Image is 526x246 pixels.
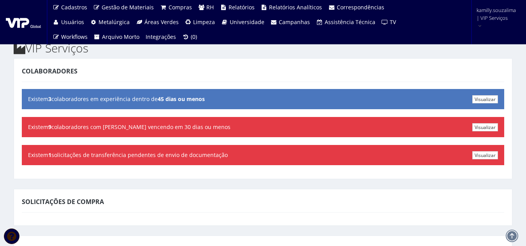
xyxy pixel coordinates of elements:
a: TV [378,15,399,30]
span: TV [390,18,396,26]
span: Áreas Verdes [144,18,179,26]
a: Visualizar [472,95,498,103]
span: Universidade [230,18,264,26]
span: Workflows [61,33,88,40]
div: Existem solicitações de transferência pendentes de envio de documentação [22,145,504,165]
a: Assistência Técnica [313,15,378,30]
span: Integrações [146,33,176,40]
div: Existem colaboradores com [PERSON_NAME] vencendo em 30 dias ou menos [22,117,504,137]
a: Metalúrgica [87,15,133,30]
b: 45 dias ou menos [158,95,205,103]
span: Limpeza [193,18,215,26]
h2: VIP Serviços [14,42,512,54]
span: Correspondências [337,3,384,11]
span: Gestão de Materiais [102,3,154,11]
span: Metalúrgica [99,18,130,26]
span: Arquivo Morto [102,33,139,40]
span: Compras [169,3,192,11]
div: Existem colaboradores em experiência dentro de [22,89,504,109]
span: RH [206,3,214,11]
a: Arquivo Morto [91,30,143,44]
span: Campanhas [279,18,310,26]
span: Solicitações de Compra [22,197,104,206]
b: 3 [48,95,51,103]
span: Usuários [61,18,84,26]
b: 9 [48,123,51,131]
span: Relatórios Analíticos [269,3,322,11]
a: Usuários [49,15,87,30]
a: Workflows [49,30,91,44]
b: 1 [48,151,51,159]
a: Integrações [142,30,179,44]
a: Visualizar [472,123,498,131]
span: Cadastros [61,3,87,11]
a: Limpeza [182,15,218,30]
span: Assistência Técnica [325,18,375,26]
span: kamilly.souzalima | VIP Serviços [477,6,516,22]
span: (0) [191,33,197,40]
span: Relatórios [229,3,255,11]
span: Colaboradores [22,67,77,75]
a: Universidade [218,15,267,30]
a: Áreas Verdes [133,15,182,30]
a: (0) [179,30,200,44]
a: Campanhas [267,15,313,30]
img: logo [6,16,41,28]
a: Visualizar [472,151,498,159]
